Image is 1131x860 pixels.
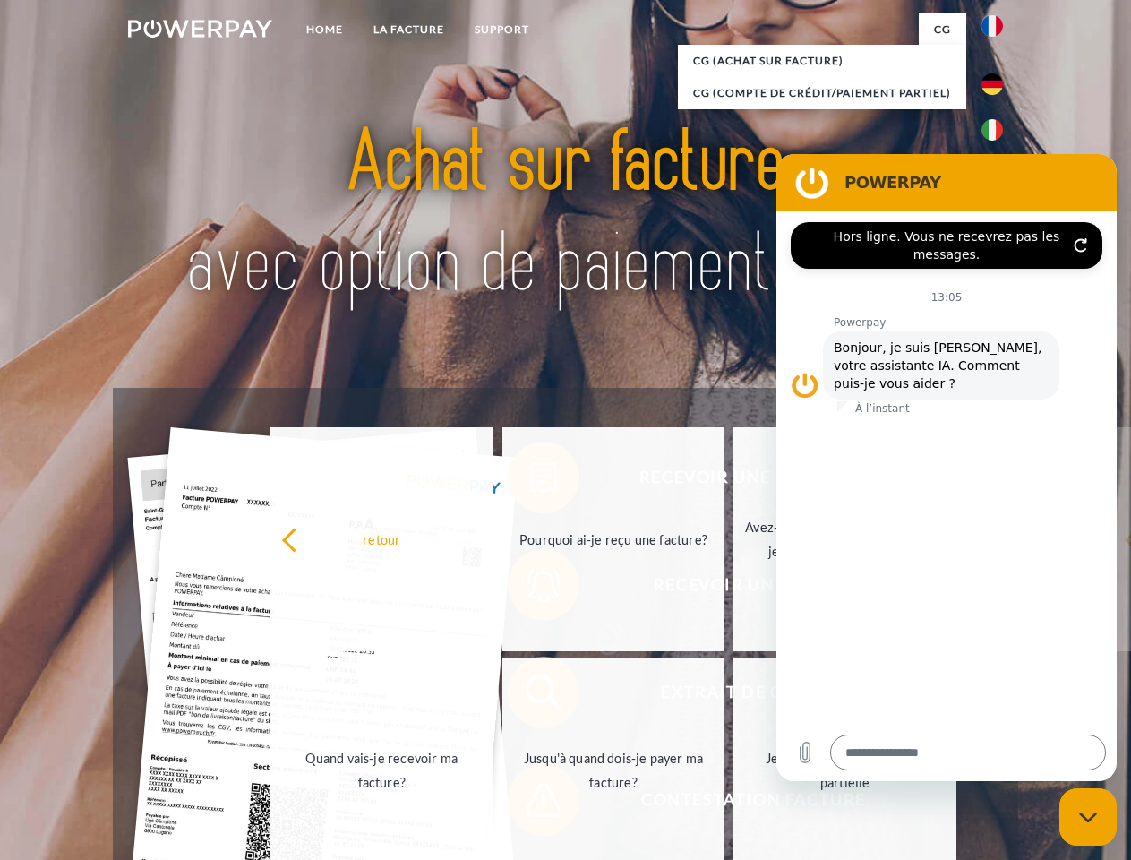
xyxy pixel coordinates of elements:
img: fr [981,15,1003,37]
a: CG [919,13,966,46]
a: Avez-vous reçu mes paiements, ai-je encore un solde ouvert? [733,427,956,651]
div: Jusqu'à quand dois-je payer ma facture? [513,746,715,795]
a: Support [459,13,544,46]
img: de [981,73,1003,95]
div: Quand vais-je recevoir ma facture? [281,746,483,795]
img: logo-powerpay-white.svg [128,20,272,38]
img: it [981,119,1003,141]
div: Je n'ai reçu qu'une livraison partielle [744,746,946,795]
a: CG (Compte de crédit/paiement partiel) [678,77,966,109]
div: retour [281,527,483,551]
img: title-powerpay_fr.svg [171,86,960,343]
div: Avez-vous reçu mes paiements, ai-je encore un solde ouvert? [744,515,946,563]
div: Pourquoi ai-je reçu une facture? [513,527,715,551]
iframe: Bouton de lancement de la fenêtre de messagerie, conversation en cours [1059,788,1117,846]
a: CG (achat sur facture) [678,45,966,77]
iframe: Fenêtre de messagerie [776,154,1117,781]
a: Home [291,13,358,46]
a: LA FACTURE [358,13,459,46]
